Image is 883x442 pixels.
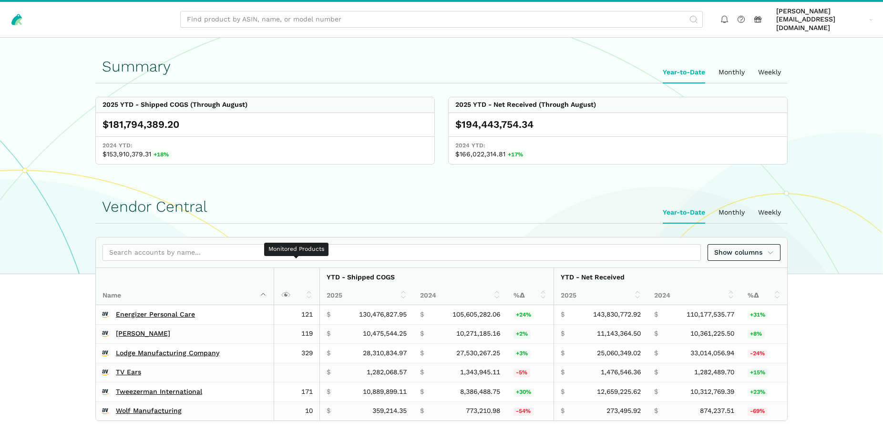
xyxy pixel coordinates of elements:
[456,349,500,358] span: 27,530,267.25
[455,101,596,109] div: 2025 YTD - Net Received (Through August)
[420,368,424,377] span: $
[420,407,424,415] span: $
[452,310,500,319] span: 105,605,282.06
[654,329,658,338] span: $
[116,407,182,415] a: Wolf Manufacturing
[102,198,781,215] h1: Vendor Central
[751,62,788,83] ui-tab: Weekly
[116,388,202,396] a: Tweezerman International
[460,368,500,377] span: 1,343,945.11
[654,368,658,377] span: $
[274,305,319,324] td: 121
[513,330,531,339] span: +2%
[116,368,141,377] a: TV Ears
[690,329,734,338] span: 10,361,225.50
[103,150,428,159] span: $153,910,379.31
[507,305,554,324] td: 23.55%
[103,244,701,261] input: Search accounts by name...
[690,349,734,358] span: 33,014,056.94
[327,329,330,338] span: $
[455,142,780,150] span: 2024 YTD:
[748,311,768,319] span: +31%
[654,407,658,415] span: $
[420,349,424,358] span: $
[367,368,407,377] span: 1,282,068.57
[554,287,647,305] th: 2025: activate to sort column ascending
[359,310,407,319] span: 130,476,827.95
[748,407,768,416] span: -69%
[264,243,329,256] div: Monitored Products
[700,407,734,415] span: 874,237.51
[420,388,424,396] span: $
[597,388,641,396] span: 12,659,225.62
[593,310,641,319] span: 143,830,772.92
[656,62,712,83] ui-tab: Year-to-Date
[363,349,407,358] span: 28,310,834.97
[274,382,319,402] td: 171
[654,388,658,396] span: $
[561,407,565,415] span: $
[507,363,554,382] td: -4.60%
[751,202,788,224] ui-tab: Weekly
[741,401,787,421] td: -68.72%
[741,305,787,324] td: 30.54%
[103,142,428,150] span: 2024 YTD:
[420,310,424,319] span: $
[327,407,330,415] span: $
[274,268,319,305] th: : activate to sort column ascending
[319,287,413,305] th: 2025: activate to sort column ascending
[561,329,565,338] span: $
[460,388,500,396] span: 8,386,488.75
[776,7,866,32] span: [PERSON_NAME][EMAIL_ADDRESS][DOMAIN_NAME]
[372,407,407,415] span: 359,214.35
[513,349,531,358] span: +3%
[327,273,395,281] strong: YTD - Shipped COGS
[597,349,641,358] span: 25,060,349.02
[714,247,774,257] span: Show columns
[748,330,765,339] span: +8%
[741,382,787,402] td: 22.75%
[513,407,534,416] span: -54%
[708,244,781,261] a: Show columns
[513,388,534,397] span: +30%
[561,273,625,281] strong: YTD - Net Received
[712,202,751,224] ui-tab: Monthly
[327,388,330,396] span: $
[507,344,554,363] td: 2.84%
[748,349,768,358] span: -24%
[561,349,565,358] span: $
[741,287,787,305] th: %Δ: activate to sort column ascending
[507,324,554,344] td: 1.99%
[694,368,734,377] span: 1,282,489.70
[96,268,274,305] th: Name : activate to sort column descending
[647,287,741,305] th: 2024: activate to sort column ascending
[656,202,712,224] ui-tab: Year-to-Date
[561,388,565,396] span: $
[420,329,424,338] span: $
[606,407,641,415] span: 273,495.92
[466,407,500,415] span: 773,210.98
[513,311,534,319] span: +24%
[748,388,768,397] span: +23%
[773,5,876,34] a: [PERSON_NAME][EMAIL_ADDRESS][DOMAIN_NAME]
[413,287,507,305] th: 2024: activate to sort column ascending
[103,101,247,109] div: 2025 YTD - Shipped COGS (Through August)
[654,349,658,358] span: $
[151,151,172,159] span: +18%
[116,349,219,358] a: Lodge Manufacturing Company
[116,310,195,319] a: Energizer Personal Care
[741,344,787,363] td: -24.09%
[327,368,330,377] span: $
[327,310,330,319] span: $
[712,62,751,83] ui-tab: Monthly
[274,324,319,344] td: 119
[274,344,319,363] td: 329
[327,349,330,358] span: $
[597,329,641,338] span: 11,143,364.50
[654,310,658,319] span: $
[507,287,554,305] th: %Δ: activate to sort column ascending
[513,369,530,377] span: -5%
[180,11,703,28] input: Find product by ASIN, name, or model number
[741,363,787,382] td: 15.13%
[455,118,780,131] div: $194,443,754.34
